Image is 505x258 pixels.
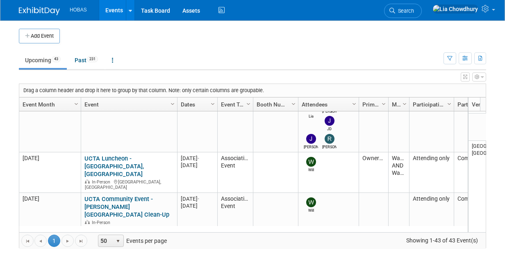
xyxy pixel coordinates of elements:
[181,155,214,162] div: [DATE]
[325,116,334,126] img: JD Demore
[289,97,298,110] a: Column Settings
[169,101,176,107] span: Column Settings
[432,5,478,14] img: Lia Chowdhury
[445,97,454,110] a: Column Settings
[34,235,47,247] a: Go to the previous page
[217,152,253,193] td: Association Event
[84,97,172,111] a: Event
[454,193,498,228] td: Committed
[351,101,357,107] span: Column Settings
[198,196,199,202] span: -
[64,238,71,244] span: Go to the next page
[399,235,486,246] span: Showing 1-43 of 43 Event(s)
[322,126,337,132] div: JD Demore
[87,56,98,62] span: 231
[48,235,60,247] span: 1
[85,179,90,183] img: In-Person Event
[115,238,121,244] span: select
[304,207,318,213] div: Will Stafford
[401,101,408,107] span: Column Settings
[168,97,177,110] a: Column Settings
[84,178,173,190] div: [GEOGRAPHIC_DATA], [GEOGRAPHIC_DATA]
[61,235,74,247] a: Go to the next page
[198,155,199,161] span: -
[409,193,454,228] td: Attending only
[70,7,87,13] span: HOBAS
[257,97,293,111] a: Booth Number
[37,238,44,244] span: Go to the previous page
[306,157,316,167] img: Will Stafford
[409,152,454,193] td: Attending only
[290,101,297,107] span: Column Settings
[245,101,252,107] span: Column Settings
[384,4,422,18] a: Search
[457,97,493,111] a: Participation
[302,97,353,111] a: Attendees
[68,52,104,68] a: Past231
[52,56,61,62] span: 43
[181,162,214,169] div: [DATE]
[304,144,318,150] div: Jeffrey LeBlanc
[325,134,334,144] img: Rene Garcia
[472,97,500,111] a: Venue Location
[209,97,218,110] a: Column Settings
[362,97,383,111] a: Primary Attendees
[413,97,448,111] a: Participation Type
[75,235,87,247] a: Go to the last page
[72,97,81,110] a: Column Settings
[306,197,316,207] img: Will Stafford
[221,97,248,111] a: Event Type (Tradeshow National, Regional, State, Sponsorship, Assoc Event)
[78,238,84,244] span: Go to the last page
[392,97,404,111] a: Market
[24,238,31,244] span: Go to the first page
[73,101,80,107] span: Column Settings
[84,195,169,218] a: UCTA Community Event - [PERSON_NAME][GEOGRAPHIC_DATA] Clean-Up
[85,220,90,224] img: In-Person Event
[304,113,318,119] div: Lia Chowdhury
[322,144,337,150] div: Rene Garcia
[21,235,34,247] a: Go to the first page
[304,167,318,173] div: Will Stafford
[359,152,388,193] td: Owners/Engineers
[350,97,359,110] a: Column Settings
[244,97,253,110] a: Column Settings
[181,202,214,209] div: [DATE]
[23,97,75,111] a: Event Month
[181,97,212,111] a: Dates
[19,193,81,228] td: [DATE]
[454,152,498,193] td: Committed
[92,179,113,185] span: In-Person
[380,97,389,110] a: Column Settings
[19,29,60,43] button: Add Event
[19,52,67,68] a: Upcoming43
[446,101,453,107] span: Column Settings
[98,235,112,247] span: 50
[395,8,414,14] span: Search
[19,84,486,97] div: Drag a column header and drop it here to group by that column. Note: only certain columns are gro...
[306,134,316,144] img: Jeffrey LeBlanc
[400,97,409,110] a: Column Settings
[380,101,387,107] span: Column Settings
[388,152,409,193] td: Water AND Wastewater
[19,152,81,193] td: [DATE]
[209,101,216,107] span: Column Settings
[92,220,113,225] span: In-Person
[217,193,253,228] td: Association Event
[88,235,175,247] span: Events per page
[19,7,60,15] img: ExhibitDay
[181,195,214,202] div: [DATE]
[84,155,144,178] a: UCTA Luncheon - [GEOGRAPHIC_DATA], [GEOGRAPHIC_DATA]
